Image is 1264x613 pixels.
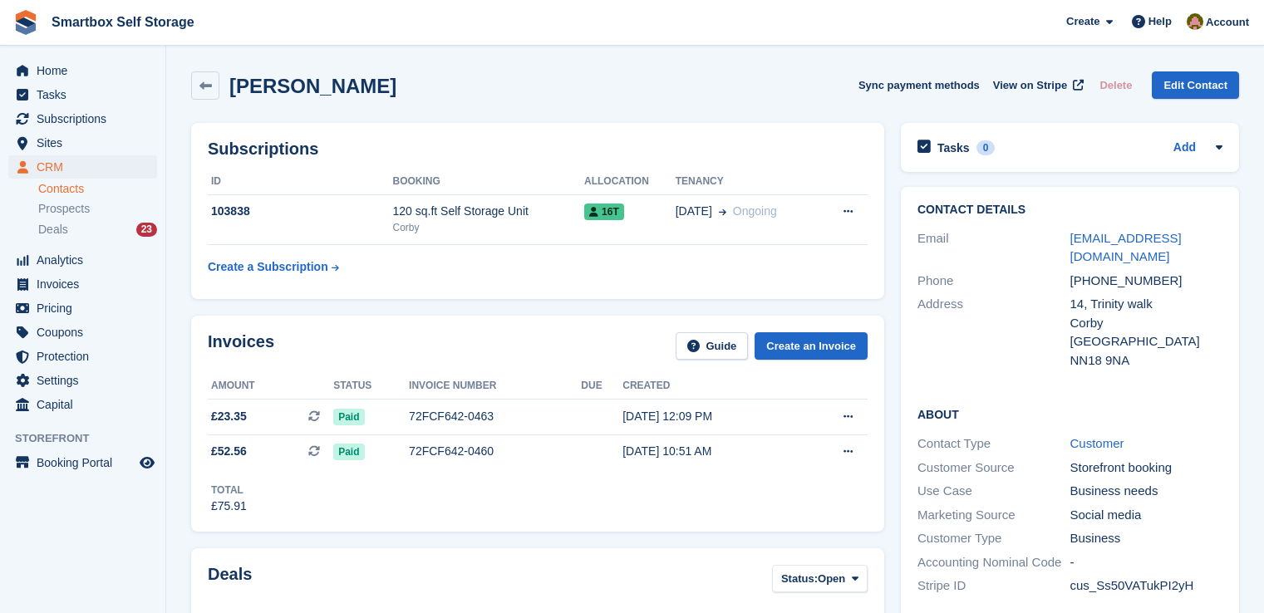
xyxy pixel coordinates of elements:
[211,408,247,425] span: £23.35
[917,553,1070,572] div: Accounting Nominal Code
[1093,71,1139,99] button: Delete
[8,451,157,474] a: menu
[37,59,136,82] span: Home
[755,332,868,360] a: Create an Invoice
[208,252,339,282] a: Create a Subscription
[993,77,1067,94] span: View on Stripe
[1187,13,1203,30] img: Alex Selenitsas
[409,443,581,460] div: 72FCF642-0460
[8,59,157,82] a: menu
[8,345,157,368] a: menu
[622,443,799,460] div: [DATE] 10:51 AM
[38,222,68,238] span: Deals
[917,405,1222,422] h2: About
[37,272,136,296] span: Invoices
[676,169,819,195] th: Tenancy
[8,272,157,296] a: menu
[917,434,1070,454] div: Contact Type
[676,203,712,220] span: [DATE]
[581,373,622,400] th: Due
[229,75,396,97] h2: [PERSON_NAME]
[8,131,157,154] a: menu
[392,203,584,220] div: 120 sq.ft Self Storage Unit
[1070,553,1223,572] div: -
[584,204,624,220] span: 16T
[917,576,1070,596] div: Stripe ID
[37,107,136,130] span: Subscriptions
[917,459,1070,478] div: Customer Source
[733,204,777,218] span: Ongoing
[211,498,247,515] div: £75.91
[8,83,157,106] a: menu
[917,204,1222,217] h2: Contact Details
[772,565,868,592] button: Status: Open
[8,107,157,130] a: menu
[1070,576,1223,596] div: cus_Ss50VATukPI2yH
[917,482,1070,501] div: Use Case
[622,408,799,425] div: [DATE] 12:09 PM
[818,571,845,587] span: Open
[976,140,996,155] div: 0
[37,369,136,392] span: Settings
[392,169,584,195] th: Booking
[37,297,136,320] span: Pricing
[409,373,581,400] th: Invoice number
[208,203,392,220] div: 103838
[1070,436,1124,450] a: Customer
[1066,13,1099,30] span: Create
[1152,71,1239,99] a: Edit Contact
[37,248,136,272] span: Analytics
[1070,332,1223,351] div: [GEOGRAPHIC_DATA]
[37,321,136,344] span: Coupons
[136,223,157,237] div: 23
[137,453,157,473] a: Preview store
[1070,459,1223,478] div: Storefront booking
[1070,231,1182,264] a: [EMAIL_ADDRESS][DOMAIN_NAME]
[1070,314,1223,333] div: Corby
[409,408,581,425] div: 72FCF642-0463
[1070,529,1223,548] div: Business
[8,248,157,272] a: menu
[1070,506,1223,525] div: Social media
[37,393,136,416] span: Capital
[8,321,157,344] a: menu
[917,295,1070,370] div: Address
[45,8,201,36] a: Smartbox Self Storage
[38,200,157,218] a: Prospects
[37,131,136,154] span: Sites
[37,345,136,368] span: Protection
[37,451,136,474] span: Booking Portal
[211,443,247,460] span: £52.56
[37,155,136,179] span: CRM
[781,571,818,587] span: Status:
[38,221,157,238] a: Deals 23
[584,169,676,195] th: Allocation
[917,229,1070,267] div: Email
[1070,295,1223,314] div: 14, Trinity walk
[211,483,247,498] div: Total
[676,332,749,360] a: Guide
[37,83,136,106] span: Tasks
[333,444,364,460] span: Paid
[1206,14,1249,31] span: Account
[8,369,157,392] a: menu
[1070,272,1223,291] div: [PHONE_NUMBER]
[38,181,157,197] a: Contacts
[38,201,90,217] span: Prospects
[1070,482,1223,501] div: Business needs
[858,71,980,99] button: Sync payment methods
[13,10,38,35] img: stora-icon-8386f47178a22dfd0bd8f6a31ec36ba5ce8667c1dd55bd0f319d3a0aa187defe.svg
[937,140,970,155] h2: Tasks
[917,506,1070,525] div: Marketing Source
[986,71,1087,99] a: View on Stripe
[8,155,157,179] a: menu
[1148,13,1172,30] span: Help
[8,393,157,416] a: menu
[208,169,392,195] th: ID
[208,332,274,360] h2: Invoices
[208,258,328,276] div: Create a Subscription
[15,430,165,447] span: Storefront
[208,373,333,400] th: Amount
[333,373,409,400] th: Status
[208,565,252,596] h2: Deals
